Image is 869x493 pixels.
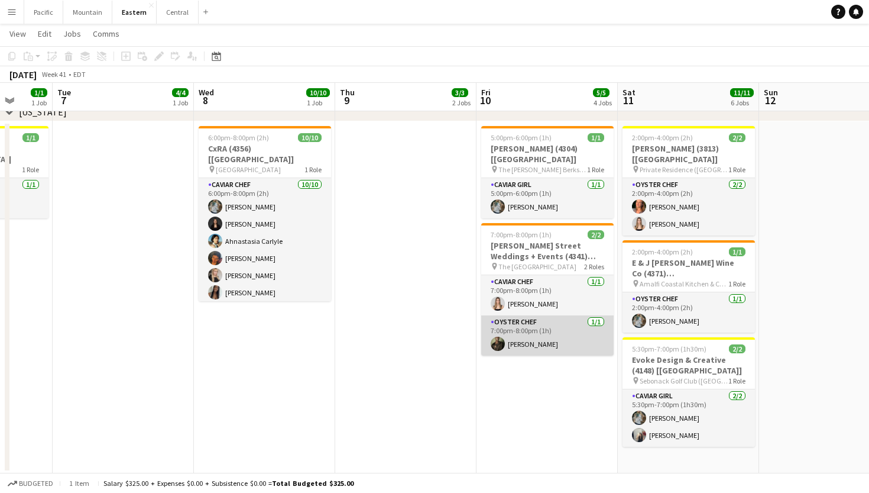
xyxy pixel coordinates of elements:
[593,88,609,97] span: 5/5
[622,87,635,98] span: Sat
[272,479,354,488] span: Total Budgeted $325.00
[9,69,37,80] div: [DATE]
[340,87,355,98] span: Thu
[65,479,93,488] span: 1 item
[31,98,47,107] div: 1 Job
[208,133,269,142] span: 6:00pm-8:00pm (2h)
[640,376,728,385] span: Sebonack Golf Club ([GEOGRAPHIC_DATA], [GEOGRAPHIC_DATA])
[452,88,468,97] span: 3/3
[157,1,199,24] button: Central
[479,94,491,107] span: 10
[172,88,189,97] span: 4/4
[640,279,728,288] span: Amalfi Coastal Kitchen & Cocktails ([GEOGRAPHIC_DATA], [GEOGRAPHIC_DATA])
[307,98,329,107] div: 1 Job
[56,94,71,107] span: 7
[622,126,755,236] app-job-card: 2:00pm-4:00pm (2h)2/2[PERSON_NAME] (3813) [[GEOGRAPHIC_DATA]] Private Residence ([GEOGRAPHIC_DATA...
[622,292,755,333] app-card-role: Oyster Chef1/12:00pm-4:00pm (2h)[PERSON_NAME]
[622,389,755,447] app-card-role: Caviar Girl2/25:30pm-7:00pm (1h30m)[PERSON_NAME][PERSON_NAME]
[103,479,354,488] div: Salary $325.00 + Expenses $0.00 + Subsistence $0.00 =
[622,355,755,376] h3: Evoke Design & Creative (4148) [[GEOGRAPHIC_DATA]]
[729,133,745,142] span: 2/2
[587,165,604,174] span: 1 Role
[63,28,81,39] span: Jobs
[764,87,778,98] span: Sun
[588,230,604,239] span: 2/2
[729,247,745,256] span: 1/1
[728,165,745,174] span: 1 Role
[31,88,47,97] span: 1/1
[73,70,86,79] div: EDT
[338,94,355,107] span: 9
[730,88,754,97] span: 11/11
[5,26,31,41] a: View
[19,106,67,118] div: [US_STATE]
[729,344,745,353] span: 2/2
[622,178,755,236] app-card-role: Oyster Chef2/22:00pm-4:00pm (2h)[PERSON_NAME][PERSON_NAME]
[59,26,86,41] a: Jobs
[199,126,331,301] app-job-card: 6:00pm-8:00pm (2h)10/10CxRA (4356) [[GEOGRAPHIC_DATA]] [GEOGRAPHIC_DATA]1 RoleCaviar Chef10/106:0...
[298,133,322,142] span: 10/10
[622,240,755,333] app-job-card: 2:00pm-4:00pm (2h)1/1E & J [PERSON_NAME] Wine Co (4371) [[GEOGRAPHIC_DATA]] Amalfi Coastal Kitche...
[63,1,112,24] button: Mountain
[731,98,753,107] div: 6 Jobs
[621,94,635,107] span: 11
[6,477,55,490] button: Budgeted
[481,126,614,218] app-job-card: 5:00pm-6:00pm (1h)1/1[PERSON_NAME] (4304) [[GEOGRAPHIC_DATA]] The [PERSON_NAME] Berkshires (Lenox...
[481,223,614,356] app-job-card: 7:00pm-8:00pm (1h)2/2[PERSON_NAME] Street Weddings + Events (4341) [[GEOGRAPHIC_DATA]] The [GEOGR...
[481,275,614,315] app-card-role: Caviar Chef1/17:00pm-8:00pm (1h)[PERSON_NAME]
[173,98,188,107] div: 1 Job
[19,479,53,488] span: Budgeted
[728,376,745,385] span: 1 Role
[588,133,604,142] span: 1/1
[93,28,119,39] span: Comms
[199,143,331,165] h3: CxRA (4356) [[GEOGRAPHIC_DATA]]
[88,26,124,41] a: Comms
[491,230,552,239] span: 7:00pm-8:00pm (1h)
[57,87,71,98] span: Tue
[199,178,331,373] app-card-role: Caviar Chef10/106:00pm-8:00pm (2h)[PERSON_NAME][PERSON_NAME]Ahnastasia Carlyle[PERSON_NAME][PERSO...
[39,70,69,79] span: Week 41
[640,165,728,174] span: Private Residence ([GEOGRAPHIC_DATA], [GEOGRAPHIC_DATA])
[481,315,614,356] app-card-role: Oyster Chef1/17:00pm-8:00pm (1h)[PERSON_NAME]
[584,262,604,271] span: 2 Roles
[304,165,322,174] span: 1 Role
[216,165,281,174] span: [GEOGRAPHIC_DATA]
[481,240,614,262] h3: [PERSON_NAME] Street Weddings + Events (4341) [[GEOGRAPHIC_DATA]]
[622,257,755,279] h3: E & J [PERSON_NAME] Wine Co (4371) [[GEOGRAPHIC_DATA]]
[481,143,614,165] h3: [PERSON_NAME] (4304) [[GEOGRAPHIC_DATA]]
[622,143,755,165] h3: [PERSON_NAME] (3813) [[GEOGRAPHIC_DATA]]
[632,344,706,353] span: 5:30pm-7:00pm (1h30m)
[622,337,755,447] app-job-card: 5:30pm-7:00pm (1h30m)2/2Evoke Design & Creative (4148) [[GEOGRAPHIC_DATA]] Sebonack Golf Club ([G...
[594,98,612,107] div: 4 Jobs
[24,1,63,24] button: Pacific
[481,178,614,218] app-card-role: Caviar Girl1/15:00pm-6:00pm (1h)[PERSON_NAME]
[632,133,693,142] span: 2:00pm-4:00pm (2h)
[452,98,471,107] div: 2 Jobs
[38,28,51,39] span: Edit
[112,1,157,24] button: Eastern
[33,26,56,41] a: Edit
[728,279,745,288] span: 1 Role
[306,88,330,97] span: 10/10
[481,87,491,98] span: Fri
[762,94,778,107] span: 12
[197,94,214,107] span: 8
[498,262,576,271] span: The [GEOGRAPHIC_DATA]
[9,28,26,39] span: View
[199,87,214,98] span: Wed
[22,165,39,174] span: 1 Role
[632,247,693,256] span: 2:00pm-4:00pm (2h)
[22,133,39,142] span: 1/1
[491,133,552,142] span: 5:00pm-6:00pm (1h)
[498,165,587,174] span: The [PERSON_NAME] Berkshires (Lenox, [GEOGRAPHIC_DATA])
